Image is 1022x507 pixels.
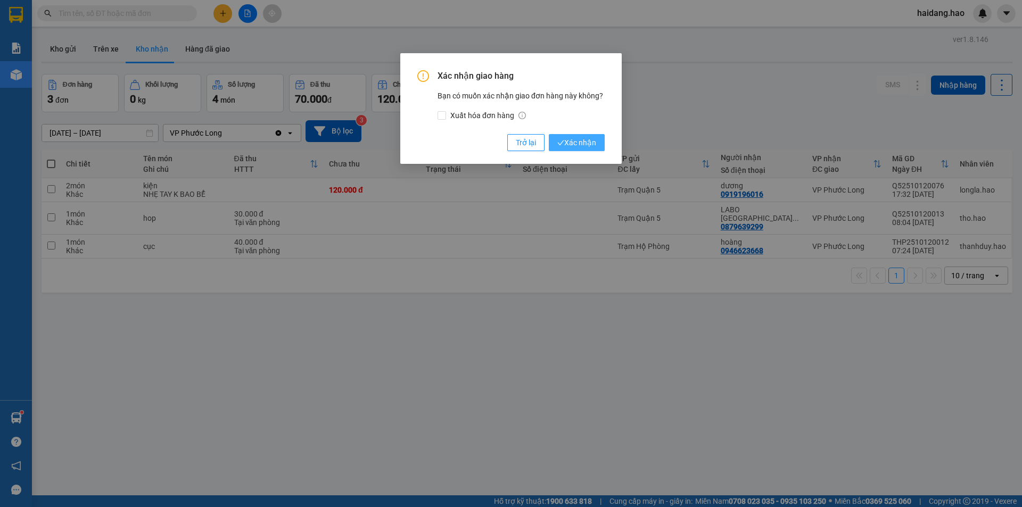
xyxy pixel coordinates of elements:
[549,134,605,151] button: checkXác nhận
[438,90,605,121] div: Bạn có muốn xác nhận giao đơn hàng này không?
[417,70,429,82] span: exclamation-circle
[446,110,530,121] span: Xuất hóa đơn hàng
[516,137,536,148] span: Trở lại
[507,134,545,151] button: Trở lại
[438,70,605,82] span: Xác nhận giao hàng
[557,137,596,148] span: Xác nhận
[518,112,526,119] span: info-circle
[557,139,564,146] span: check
